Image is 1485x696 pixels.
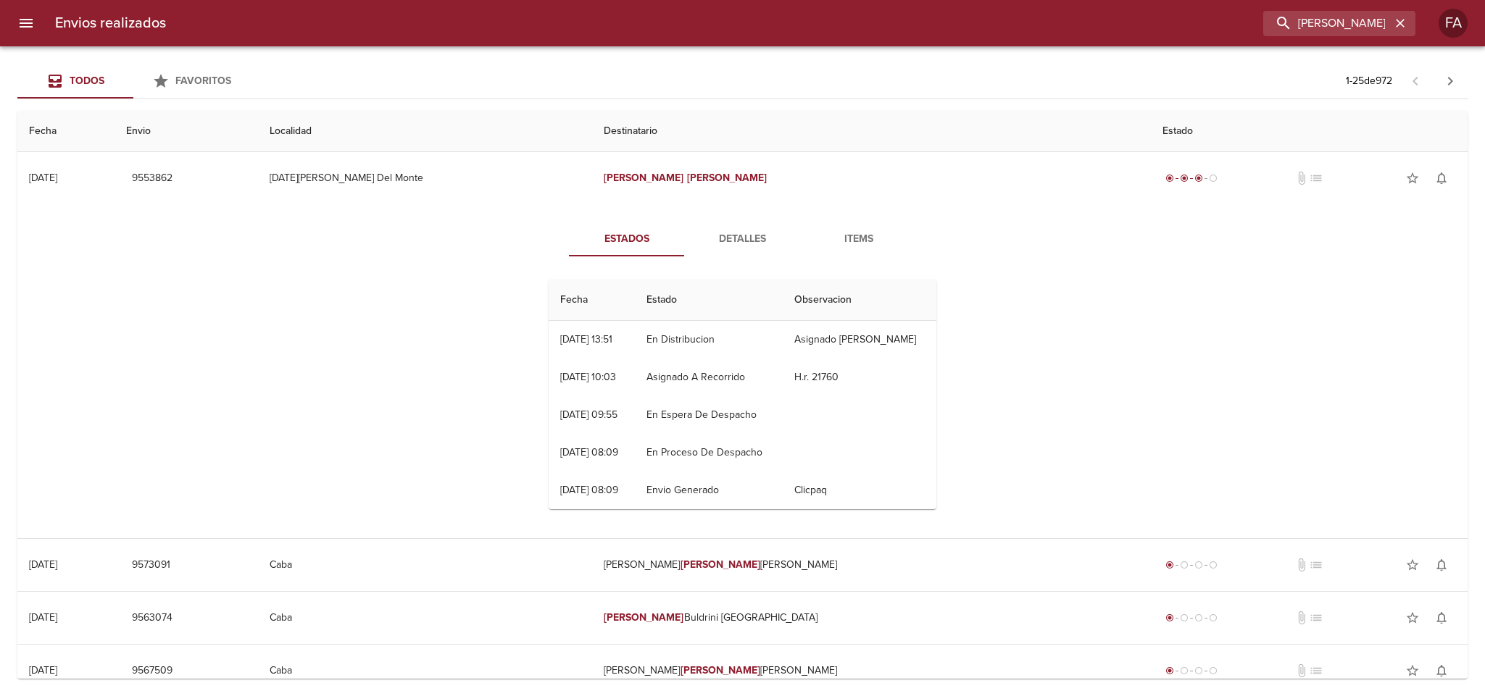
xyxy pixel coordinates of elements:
span: radio_button_checked [1165,174,1174,183]
span: Estados [578,230,676,248]
button: 9553862 [126,165,178,192]
span: radio_button_checked [1165,613,1174,622]
td: Caba [258,592,592,644]
div: Generado [1162,663,1220,678]
td: En Proceso De Despacho [635,434,783,471]
td: Buldrini [GEOGRAPHIC_DATA] [592,592,1151,644]
button: 9563074 [126,605,178,632]
span: No tiene documentos adjuntos [1294,611,1309,625]
span: star_border [1405,171,1420,185]
button: Activar notificaciones [1427,164,1456,193]
span: notifications_none [1434,611,1449,625]
td: H.r. 21760 [783,359,936,396]
div: [DATE] [29,611,57,624]
td: Asignado A Recorrido [635,359,783,396]
td: En Espera De Despacho [635,396,783,434]
span: radio_button_unchecked [1194,613,1203,622]
span: No tiene pedido asociado [1309,171,1323,185]
span: 9553862 [132,169,172,188]
em: [PERSON_NAME] [604,172,684,184]
div: [DATE] [29,664,57,676]
div: Generado [1162,558,1220,572]
span: star_border [1405,558,1420,572]
span: radio_button_checked [1165,666,1174,675]
th: Fecha [549,280,635,321]
td: Asignado [PERSON_NAME] [783,321,936,359]
td: [PERSON_NAME] [PERSON_NAME] [592,539,1151,591]
span: Pagina siguiente [1433,64,1468,98]
span: radio_button_checked [1165,561,1174,569]
span: Detalles [694,230,792,248]
div: Generado [1162,611,1220,625]
td: Clicpaq [783,471,936,509]
div: [DATE] 09:55 [560,408,617,421]
td: Caba [258,539,592,591]
div: [DATE] [29,558,57,571]
h6: Envios realizados [55,12,166,35]
div: Tabs Envios [17,64,249,98]
button: Agregar a favoritos [1398,550,1427,579]
em: [PERSON_NAME] [687,172,768,184]
span: No tiene pedido asociado [1309,611,1323,625]
span: No tiene documentos adjuntos [1294,558,1309,572]
span: radio_button_unchecked [1180,666,1189,675]
span: radio_button_unchecked [1194,666,1203,675]
em: [PERSON_NAME] [681,664,761,676]
th: Fecha [17,111,115,152]
span: notifications_none [1434,171,1449,185]
div: [DATE] [29,172,57,184]
span: 9567509 [132,662,172,680]
input: buscar [1263,11,1391,36]
span: No tiene documentos adjuntos [1294,171,1309,185]
div: [DATE] 10:03 [560,371,616,383]
span: No tiene pedido asociado [1309,663,1323,678]
span: Favoritos [175,75,231,87]
span: No tiene documentos adjuntos [1294,663,1309,678]
span: radio_button_unchecked [1194,561,1203,569]
span: radio_button_unchecked [1209,613,1218,622]
button: menu [9,6,43,41]
th: Estado [635,280,783,321]
th: Envio [115,111,258,152]
span: No tiene pedido asociado [1309,558,1323,572]
span: Todos [70,75,104,87]
th: Localidad [258,111,592,152]
th: Observacion [783,280,936,321]
button: 9567509 [126,658,178,684]
td: Envio Generado [635,471,783,509]
em: [PERSON_NAME] [681,558,761,571]
button: Agregar a favoritos [1398,603,1427,632]
span: radio_button_unchecked [1180,561,1189,569]
div: FA [1439,9,1468,38]
button: Activar notificaciones [1427,656,1456,685]
span: notifications_none [1434,663,1449,678]
span: star_border [1405,663,1420,678]
span: Pagina anterior [1398,73,1433,88]
td: En Distribucion [635,321,783,359]
div: [DATE] 13:51 [560,333,612,345]
span: radio_button_unchecked [1209,561,1218,569]
button: Activar notificaciones [1427,603,1456,632]
span: Items [810,230,908,248]
span: radio_button_checked [1194,174,1203,183]
div: [DATE] 08:09 [560,446,618,458]
div: En viaje [1162,171,1220,185]
span: notifications_none [1434,558,1449,572]
span: radio_button_unchecked [1209,666,1218,675]
span: 9563074 [132,609,172,627]
th: Estado [1151,111,1468,152]
button: Agregar a favoritos [1398,656,1427,685]
div: [DATE] 08:09 [560,484,618,496]
span: star_border [1405,611,1420,625]
table: Tabla de seguimiento [549,280,936,509]
button: 9573091 [126,552,176,579]
div: Abrir información de usuario [1439,9,1468,38]
td: [DATE][PERSON_NAME] Del Monte [258,152,592,204]
div: Tabs detalle de guia [569,222,917,256]
p: 1 - 25 de 972 [1346,74,1392,88]
button: Activar notificaciones [1427,550,1456,579]
span: radio_button_unchecked [1180,613,1189,622]
th: Destinatario [592,111,1151,152]
em: [PERSON_NAME] [604,611,684,624]
span: 9573091 [132,556,170,574]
